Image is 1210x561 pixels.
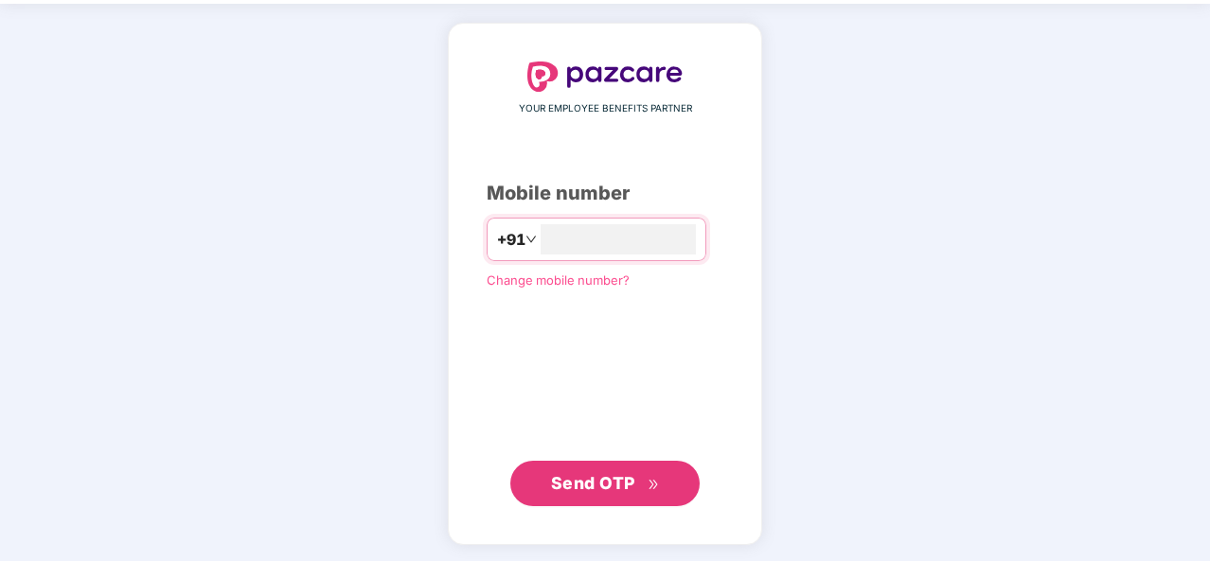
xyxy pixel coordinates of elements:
[510,461,700,506] button: Send OTPdouble-right
[487,179,723,208] div: Mobile number
[497,228,525,252] span: +91
[648,479,660,491] span: double-right
[525,234,537,245] span: down
[519,101,692,116] span: YOUR EMPLOYEE BENEFITS PARTNER
[527,61,683,92] img: logo
[487,272,630,288] a: Change mobile number?
[551,473,635,493] span: Send OTP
